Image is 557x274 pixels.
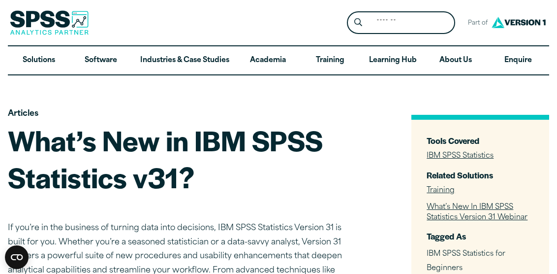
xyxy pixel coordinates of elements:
[489,13,548,32] img: Version1 Logo
[299,46,361,75] a: Training
[5,245,29,269] div: CookieBot Widget Contents
[427,135,533,146] h3: Tools Covered
[132,46,237,75] a: Industries & Case Studies
[427,204,527,221] a: What’s New In IBM SPSS Statistics Version 31 Webinar
[463,16,489,31] span: Part of
[5,245,29,269] svg: CookieBot Widget Icon
[427,152,494,160] a: IBM SPSS Statistics
[10,10,89,35] img: SPSS Analytics Partner
[8,46,549,75] nav: Desktop version of site main menu
[8,107,352,121] p: Articles
[427,250,505,272] span: IBM SPSS Statistics for Beginners
[237,46,299,75] a: Academia
[361,46,425,75] a: Learning Hub
[8,46,70,75] a: Solutions
[427,170,533,181] h3: Related Solutions
[425,46,487,75] a: About Us
[347,11,455,34] form: Site Header Search Form
[427,231,533,242] h3: Tagged As
[427,187,455,194] a: Training
[70,46,132,75] a: Software
[8,121,352,196] h1: What’s New in IBM SPSS Statistics v31?
[349,14,368,32] button: Search magnifying glass icon
[5,245,29,269] button: Open CMP widget
[487,46,549,75] a: Enquire
[354,18,362,27] svg: Search magnifying glass icon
